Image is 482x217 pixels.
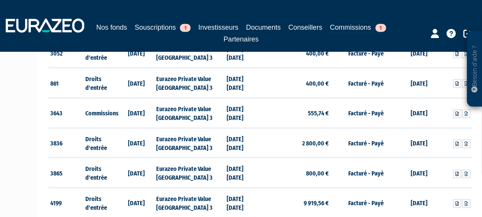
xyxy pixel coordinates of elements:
[331,38,401,68] td: Facturé - Payé
[401,38,437,68] td: [DATE]
[225,98,260,128] td: [DATE] [DATE]
[401,128,437,158] td: [DATE]
[154,158,224,188] td: Eurazeo Private Value [GEOGRAPHIC_DATA] 3
[331,128,401,158] td: Facturé - Payé
[330,22,386,34] a: Commissions1
[48,68,84,98] td: 861
[83,158,119,188] td: Droits d'entrée
[260,68,331,98] td: 400,00 €
[48,38,84,68] td: 3052
[48,158,84,188] td: 3865
[154,128,224,158] td: Eurazeo Private Value [GEOGRAPHIC_DATA] 3
[83,38,119,68] td: Droits d'entrée
[225,38,260,68] td: [DATE] [DATE]
[225,128,260,158] td: [DATE] [DATE]
[6,19,84,32] img: 1732889491-logotype_eurazeo_blanc_rvb.png
[119,38,154,68] td: [DATE]
[331,98,401,128] td: Facturé - Payé
[401,158,437,188] td: [DATE]
[119,68,154,98] td: [DATE]
[96,22,127,33] a: Nos fonds
[154,98,224,128] td: Eurazeo Private Value [GEOGRAPHIC_DATA] 3
[260,38,331,68] td: 400,00 €
[119,158,154,188] td: [DATE]
[260,158,331,188] td: 800,00 €
[119,128,154,158] td: [DATE]
[375,24,386,32] span: 1
[48,98,84,128] td: 3643
[180,24,191,32] span: 1
[288,22,322,33] a: Conseillers
[223,34,258,45] a: Partenaires
[246,22,281,33] a: Documents
[260,98,331,128] td: 555,74 €
[48,128,84,158] td: 3836
[83,98,119,128] td: Commissions
[83,128,119,158] td: Droits d'entrée
[198,22,238,33] a: Investisseurs
[331,68,401,98] td: Facturé - Payé
[119,98,154,128] td: [DATE]
[225,158,260,188] td: [DATE] [DATE]
[83,68,119,98] td: Droits d'entrée
[401,98,437,128] td: [DATE]
[470,35,479,103] p: Besoin d'aide ?
[154,68,224,98] td: Eurazeo Private Value [GEOGRAPHIC_DATA] 3
[401,68,437,98] td: [DATE]
[225,68,260,98] td: [DATE] [DATE]
[135,22,191,33] a: Souscriptions1
[260,128,331,158] td: 2 800,00 €
[331,158,401,188] td: Facturé - Payé
[154,38,224,68] td: Eurazeo Private Value [GEOGRAPHIC_DATA] 3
